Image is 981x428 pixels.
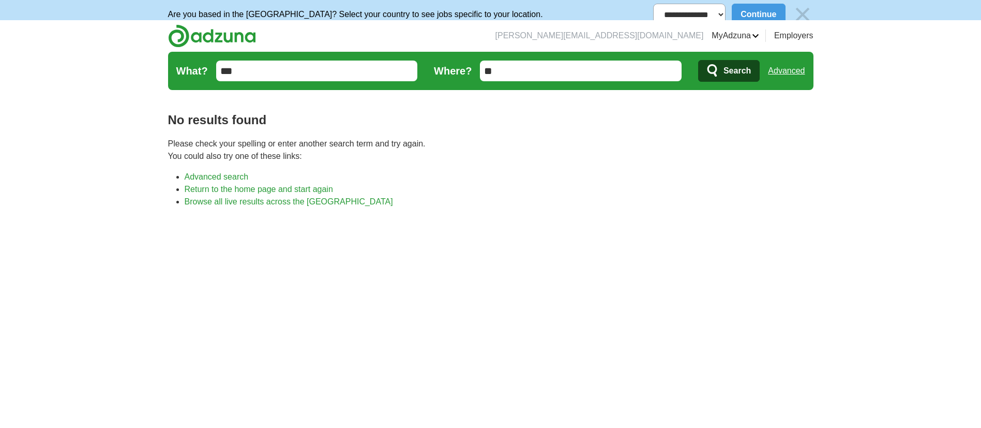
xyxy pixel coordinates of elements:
[732,4,785,25] button: Continue
[774,29,813,42] a: Employers
[185,185,333,194] a: Return to the home page and start again
[168,8,543,21] p: Are you based in the [GEOGRAPHIC_DATA]? Select your country to see jobs specific to your location.
[792,4,813,25] img: icon_close_no_bg.svg
[712,29,759,42] a: MyAdzuna
[185,197,393,206] a: Browse all live results across the [GEOGRAPHIC_DATA]
[495,29,704,42] li: [PERSON_NAME][EMAIL_ADDRESS][DOMAIN_NAME]
[168,111,813,129] h1: No results found
[185,172,249,181] a: Advanced search
[723,61,751,81] span: Search
[176,63,208,79] label: What?
[698,60,760,82] button: Search
[768,61,805,81] a: Advanced
[168,24,256,48] img: Adzuna logo
[168,138,813,163] p: Please check your spelling or enter another search term and try again. You could also try one of ...
[434,63,472,79] label: Where?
